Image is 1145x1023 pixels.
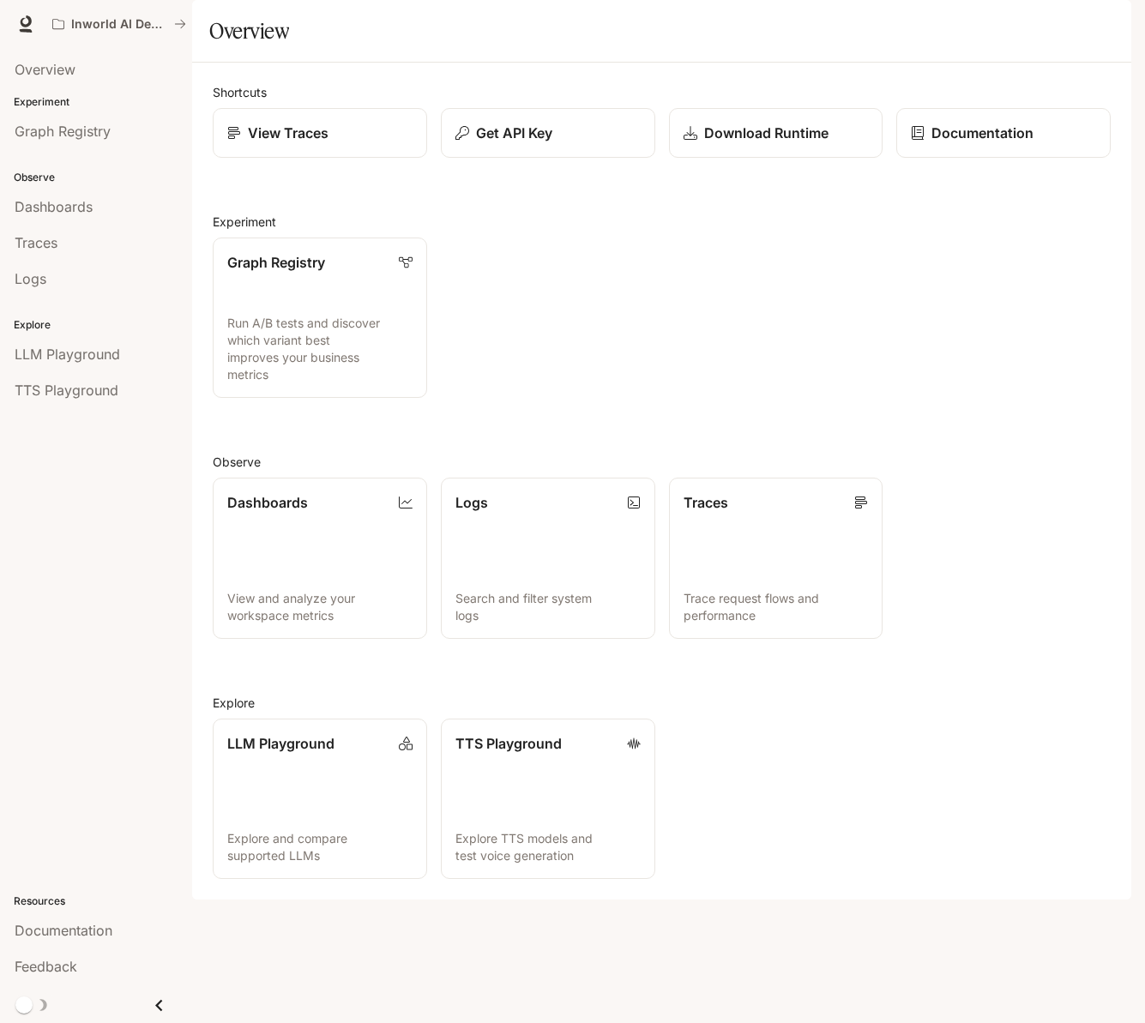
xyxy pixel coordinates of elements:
[227,830,413,864] p: Explore and compare supported LLMs
[213,478,427,638] a: DashboardsView and analyze your workspace metrics
[441,719,655,879] a: TTS PlaygroundExplore TTS models and test voice generation
[227,733,334,754] p: LLM Playground
[227,492,308,513] p: Dashboards
[213,238,427,398] a: Graph RegistryRun A/B tests and discover which variant best improves your business metrics
[213,83,1111,101] h2: Shortcuts
[669,108,883,158] a: Download Runtime
[71,17,167,32] p: Inworld AI Demos
[455,590,641,624] p: Search and filter system logs
[209,14,289,48] h1: Overview
[227,590,413,624] p: View and analyze your workspace metrics
[213,108,427,158] a: View Traces
[227,252,325,273] p: Graph Registry
[931,123,1034,143] p: Documentation
[227,315,413,383] p: Run A/B tests and discover which variant best improves your business metrics
[213,694,1111,712] h2: Explore
[45,7,194,41] button: All workspaces
[213,719,427,879] a: LLM PlaygroundExplore and compare supported LLMs
[684,492,728,513] p: Traces
[441,478,655,638] a: LogsSearch and filter system logs
[213,213,1111,231] h2: Experiment
[455,830,641,864] p: Explore TTS models and test voice generation
[455,733,562,754] p: TTS Playground
[213,453,1111,471] h2: Observe
[669,478,883,638] a: TracesTrace request flows and performance
[455,492,488,513] p: Logs
[248,123,328,143] p: View Traces
[704,123,829,143] p: Download Runtime
[441,108,655,158] button: Get API Key
[896,108,1111,158] a: Documentation
[684,590,869,624] p: Trace request flows and performance
[476,123,552,143] p: Get API Key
